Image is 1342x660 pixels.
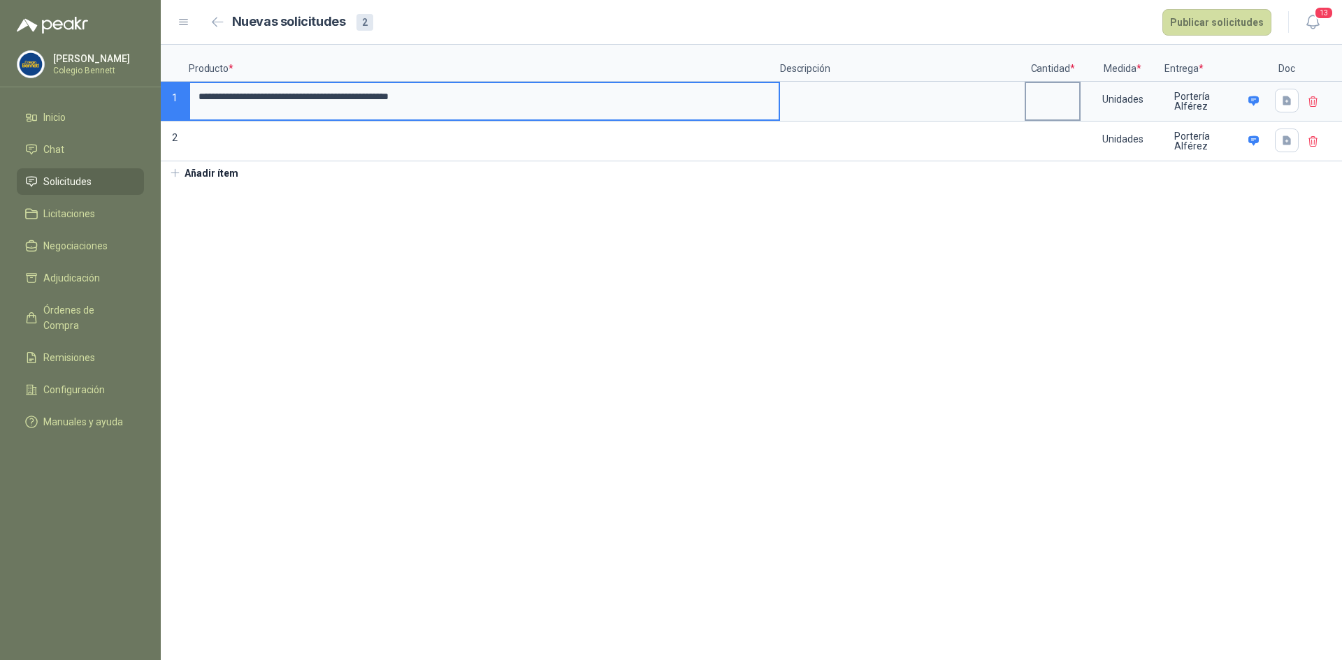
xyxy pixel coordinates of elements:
div: Unidades [1082,83,1163,115]
button: Publicar solicitudes [1162,9,1271,36]
p: Medida [1081,45,1164,82]
p: [PERSON_NAME] [53,54,140,64]
p: Colegio Bennett [53,66,140,75]
div: Unidades [1082,123,1163,155]
h2: Nuevas solicitudes [232,12,346,32]
span: 13 [1314,6,1334,20]
img: Logo peakr [17,17,88,34]
a: Solicitudes [17,168,144,195]
button: 13 [1300,10,1325,35]
a: Adjudicación [17,265,144,291]
p: Producto [189,45,780,82]
a: Manuales y ayuda [17,409,144,435]
p: Descripción [780,45,1025,82]
button: Añadir ítem [161,161,247,185]
p: 1 [161,82,189,122]
p: Cantidad [1025,45,1081,82]
span: Remisiones [43,350,95,365]
p: Entrega [1164,45,1269,82]
p: Doc [1269,45,1304,82]
span: Órdenes de Compra [43,302,131,333]
span: Configuración [43,382,105,397]
a: Licitaciones [17,200,144,227]
p: Portería Alférez [1174,131,1243,151]
a: Órdenes de Compra [17,297,144,339]
div: 2 [356,14,373,31]
span: Licitaciones [43,206,95,221]
span: Chat [43,142,64,157]
a: Inicio [17,104,144,131]
span: Inicio [43,110,66,125]
span: Manuales y ayuda [43,414,123,430]
a: Configuración [17,376,144,403]
span: Solicitudes [43,174,92,189]
a: Negociaciones [17,233,144,259]
a: Chat [17,136,144,163]
img: Company Logo [17,51,44,78]
span: Negociaciones [43,238,108,254]
p: Portería Alférez [1174,91,1243,111]
p: 2 [161,122,189,161]
a: Remisiones [17,344,144,371]
span: Adjudicación [43,270,100,286]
